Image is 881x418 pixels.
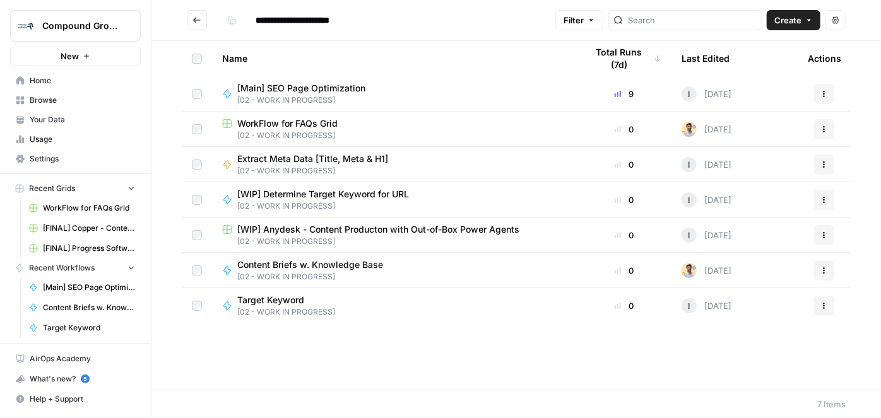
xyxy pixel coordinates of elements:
span: I [689,229,690,241]
span: [FINAL] Progress Software - Content Producton with Custom Workflows [43,243,135,254]
div: 0 [587,229,661,241]
div: 9 [587,88,661,100]
a: AirOps Academy [10,349,141,369]
span: I [689,88,690,100]
span: Recent Workflows [29,262,95,274]
span: [02 - WORK IN PROGRESS] [237,95,375,106]
div: Total Runs (7d) [587,41,661,76]
div: [DATE] [682,298,731,313]
div: [DATE] [682,263,731,278]
a: Target Keyword [23,318,141,338]
img: lbvmmv95rfn6fxquksmlpnk8be0v [682,122,697,137]
div: [DATE] [682,122,731,137]
span: [02 - WORK IN PROGRESS] [222,236,567,247]
span: Your Data [30,114,135,125]
a: [Main] SEO Page Optimization [23,277,141,298]
a: [FINAL] Progress Software - Content Producton with Custom Workflows [23,238,141,258]
span: WorkFlow for FAQs Grid [43,202,135,214]
button: Help + Support [10,389,141,409]
span: I [689,299,690,312]
text: 5 [83,376,86,382]
div: What's new? [11,369,140,388]
a: Extract Meta Data [Title, Meta & H1][02 - WORK IN PROGRESS] [222,153,567,177]
a: [WIP] Anydesk - Content Producton with Out-of-Box Power Agents[02 - WORK IN PROGRESS] [222,223,567,247]
button: Workspace: Compound Growth [10,10,141,42]
button: New [10,47,141,66]
span: Help + Support [30,393,135,405]
img: lbvmmv95rfn6fxquksmlpnk8be0v [682,263,697,278]
a: [FINAL] Copper - Content Producton with Custom Workflows [23,218,141,238]
span: [Main] SEO Page Optimization [43,282,135,293]
span: [WIP] Determine Target Keyword for URL [237,188,409,200]
span: [02 - WORK IN PROGRESS] [222,130,567,141]
span: Target Keyword [237,294,325,306]
a: Home [10,71,141,91]
div: Actions [808,41,841,76]
span: [02 - WORK IN PROGRESS] [237,271,393,282]
span: [WIP] Anydesk - Content Producton with Out-of-Box Power Agents [237,223,519,236]
button: Go back [187,10,207,30]
span: Settings [30,153,135,165]
a: [WIP] Determine Target Keyword for URL[02 - WORK IN PROGRESS] [222,188,567,212]
a: 5 [81,374,90,383]
div: 0 [587,194,661,206]
div: 0 [587,158,661,171]
span: Compound Growth [42,20,119,32]
div: [DATE] [682,192,731,207]
span: Filter [564,14,584,26]
button: Recent Grids [10,179,141,198]
div: [DATE] [682,157,731,172]
span: Content Briefs w. Knowledge Base [237,258,383,271]
span: Target Keyword [43,322,135,334]
a: Settings [10,149,141,169]
div: Last Edited [682,41,730,76]
a: Your Data [10,110,141,130]
span: Content Briefs w. Knowledge Base [43,302,135,313]
span: [Main] SEO Page Optimization [237,82,365,95]
a: Target Keyword[02 - WORK IN PROGRESS] [222,294,567,318]
span: I [689,194,690,206]
span: AirOps Academy [30,353,135,364]
span: Browse [30,95,135,106]
span: Recent Grids [29,183,75,194]
img: Compound Growth Logo [15,15,37,37]
a: Content Briefs w. Knowledge Base [23,298,141,318]
span: Home [30,75,135,86]
span: New [61,50,79,62]
div: Name [222,41,567,76]
button: Recent Workflows [10,258,141,277]
span: Usage [30,134,135,145]
div: [DATE] [682,228,731,243]
button: Create [767,10,820,30]
span: WorkFlow for FAQs Grid [237,117,338,130]
span: [02 - WORK IN PROGRESS] [237,165,398,177]
span: Extract Meta Data [Title, Meta & H1] [237,153,388,165]
a: Usage [10,129,141,149]
div: 7 Items [817,398,846,410]
span: [02 - WORK IN PROGRESS] [237,306,335,318]
button: What's new? 5 [10,369,141,389]
span: Create [774,14,801,26]
a: Content Briefs w. Knowledge Base[02 - WORK IN PROGRESS] [222,258,567,282]
a: WorkFlow for FAQs Grid[02 - WORK IN PROGRESS] [222,117,567,141]
div: 0 [587,264,661,277]
a: [Main] SEO Page Optimization[02 - WORK IN PROGRESS] [222,82,567,106]
div: 0 [587,123,661,136]
a: Browse [10,90,141,110]
a: WorkFlow for FAQs Grid [23,198,141,218]
div: [DATE] [682,86,731,102]
span: [FINAL] Copper - Content Producton with Custom Workflows [43,223,135,234]
input: Search [628,14,756,26]
button: Filter [555,10,603,30]
span: I [689,158,690,171]
div: 0 [587,299,661,312]
span: [02 - WORK IN PROGRESS] [237,200,419,212]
